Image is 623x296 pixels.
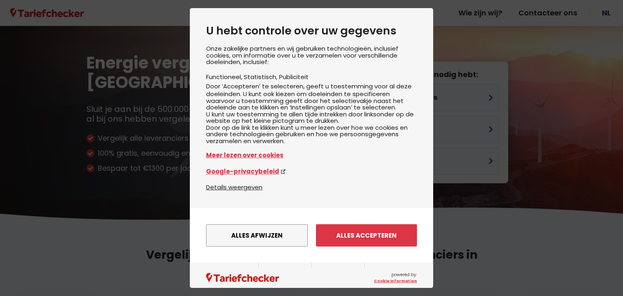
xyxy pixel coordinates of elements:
button: Alles afwijzen [206,224,308,247]
a: Google-privacybeleid [206,167,417,176]
li: Publiciteit [279,73,309,81]
h2: U hebt controle over uw gegevens [206,24,417,37]
div: menu [190,208,433,263]
button: Details weergeven [206,182,262,192]
a: Meer lezen over cookies [206,150,417,160]
li: Statistisch [244,73,279,81]
li: Functioneel [206,73,244,81]
button: Alles accepteren [316,224,417,247]
div: Onze zakelijke partners en wij gebruiken technologieën, inclusief cookies, om informatie over u t... [206,45,417,182]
